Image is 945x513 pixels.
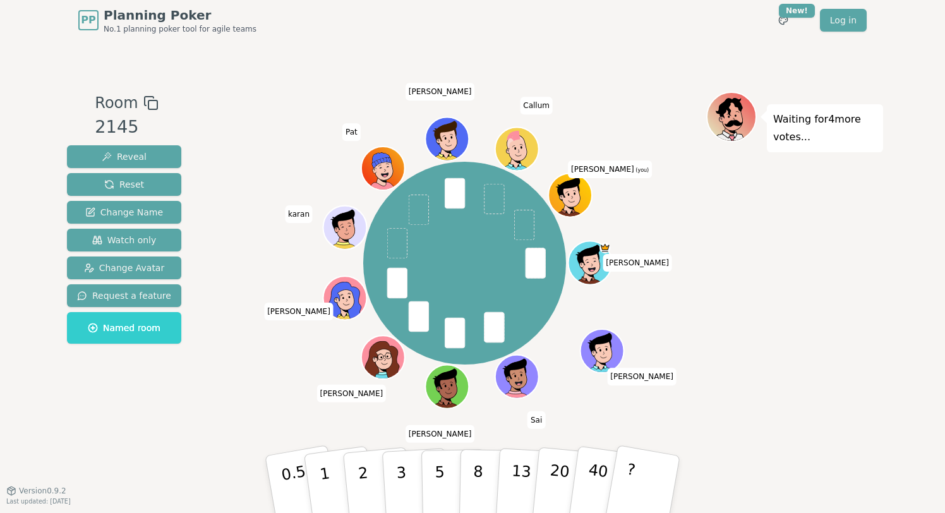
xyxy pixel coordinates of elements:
a: PPPlanning PokerNo.1 planning poker tool for agile teams [78,6,256,34]
span: Reveal [102,150,147,163]
span: Click to change your name [520,97,553,114]
button: Reveal [67,145,181,168]
span: Click to change your name [406,83,475,100]
div: 2145 [95,114,158,140]
span: Version 0.9.2 [19,486,66,496]
div: New! [779,4,815,18]
span: Click to change your name [317,385,387,402]
span: No.1 planning poker tool for agile teams [104,24,256,34]
button: Change Name [67,201,181,224]
button: Named room [67,312,181,344]
button: Watch only [67,229,181,251]
span: (you) [634,167,649,173]
button: Request a feature [67,284,181,307]
span: Click to change your name [264,303,334,320]
button: Version0.9.2 [6,486,66,496]
span: Request a feature [77,289,171,302]
span: Click to change your name [568,160,652,178]
button: New! [772,9,795,32]
span: Click to change your name [285,205,313,223]
span: Click to change your name [527,411,545,429]
button: Click to change your avatar [550,175,591,216]
span: Change Name [85,206,163,219]
span: Mohamed is the host [599,243,610,253]
span: Click to change your name [342,124,361,142]
span: Click to change your name [603,254,672,272]
a: Log in [820,9,867,32]
p: Waiting for 4 more votes... [773,111,877,146]
span: Planning Poker [104,6,256,24]
span: PP [81,13,95,28]
span: Change Avatar [84,262,165,274]
span: Reset [104,178,144,191]
button: Change Avatar [67,256,181,279]
span: Watch only [92,234,157,246]
button: Reset [67,173,181,196]
span: Room [95,92,138,114]
span: Named room [88,322,160,334]
span: Last updated: [DATE] [6,498,71,505]
span: Click to change your name [607,368,677,386]
span: Click to change your name [406,425,475,443]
